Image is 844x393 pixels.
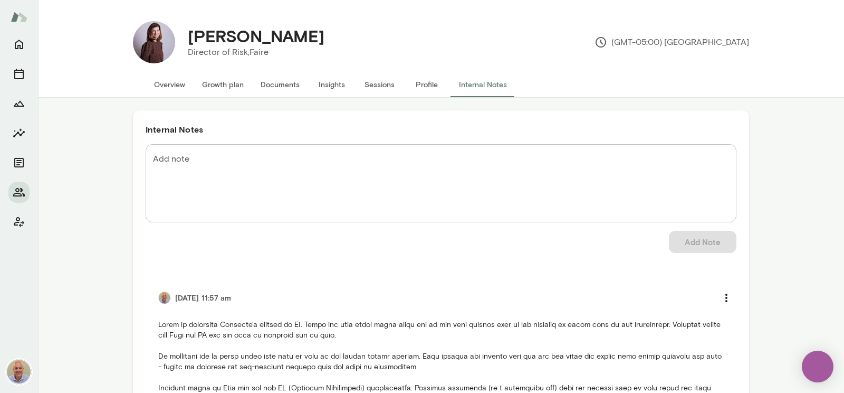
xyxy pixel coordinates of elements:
button: Insights [8,123,30,144]
button: Growth plan [194,72,252,97]
button: Documents [8,152,30,173]
p: (GMT-05:00) [GEOGRAPHIC_DATA] [594,36,749,49]
button: Members [8,182,30,203]
h6: [DATE] 11:57 am [175,293,232,303]
img: Mento [11,7,27,27]
button: Home [8,34,30,55]
h6: Internal Notes [146,123,736,136]
p: Director of Risk, Faire [188,46,324,59]
button: Growth Plan [8,93,30,114]
img: Kristina Popova-Boasso [133,21,175,63]
button: Overview [146,72,194,97]
button: Internal Notes [450,72,515,97]
button: Client app [8,211,30,232]
img: Marc Friedman [6,359,32,385]
button: Documents [252,72,308,97]
img: Marc Friedman [158,292,171,304]
button: Insights [308,72,356,97]
button: Profile [403,72,450,97]
button: Sessions [8,63,30,85]
button: Sessions [356,72,403,97]
button: more [715,287,737,309]
h4: [PERSON_NAME] [188,26,324,46]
